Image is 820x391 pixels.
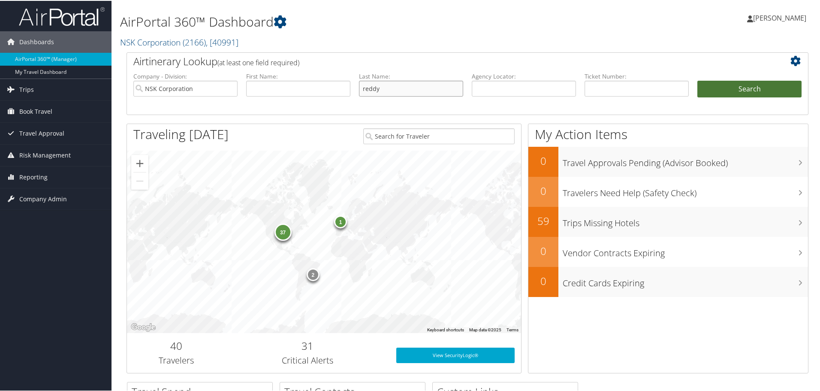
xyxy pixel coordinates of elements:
a: 59Trips Missing Hotels [528,206,808,236]
button: Keyboard shortcuts [427,326,464,332]
span: Map data ©2025 [469,327,501,331]
h3: Vendor Contracts Expiring [563,242,808,258]
h3: Trips Missing Hotels [563,212,808,228]
span: Travel Approval [19,122,64,143]
h2: 0 [528,183,558,197]
h3: Travel Approvals Pending (Advisor Booked) [563,152,808,168]
span: , [ 40991 ] [206,36,238,47]
span: Company Admin [19,188,67,209]
h3: Credit Cards Expiring [563,272,808,288]
a: 0Vendor Contracts Expiring [528,236,808,266]
button: Zoom in [131,154,148,171]
label: Agency Locator: [472,71,576,80]
div: 37 [274,223,291,240]
h2: 0 [528,273,558,288]
h2: 31 [232,338,383,352]
div: 2 [307,267,320,280]
label: Company - Division: [133,71,238,80]
div: 1 [334,215,347,227]
h3: Travelers [133,354,219,366]
span: Trips [19,78,34,100]
span: (at least one field required) [217,57,299,67]
span: Risk Management [19,144,71,165]
span: ( 2166 ) [183,36,206,47]
a: Terms (opens in new tab) [506,327,519,331]
h2: 0 [528,243,558,258]
a: 0Travel Approvals Pending (Advisor Booked) [528,146,808,176]
img: airportal-logo.png [19,6,105,26]
h3: Travelers Need Help (Safety Check) [563,182,808,198]
h1: AirPortal 360™ Dashboard [120,12,583,30]
h3: Critical Alerts [232,354,383,366]
h2: 0 [528,153,558,167]
span: Reporting [19,166,48,187]
span: [PERSON_NAME] [753,12,806,22]
h2: 59 [528,213,558,227]
button: Zoom out [131,172,148,189]
label: Ticket Number: [585,71,689,80]
img: Google [129,321,157,332]
a: Open this area in Google Maps (opens a new window) [129,321,157,332]
a: NSK Corporation [120,36,238,47]
input: Search for Traveler [363,127,515,143]
a: View SecurityLogic® [396,347,515,362]
span: Dashboards [19,30,54,52]
h2: 40 [133,338,219,352]
label: Last Name: [359,71,463,80]
h2: Airtinerary Lookup [133,53,745,68]
button: Search [697,80,802,97]
h1: My Action Items [528,124,808,142]
a: 0Credit Cards Expiring [528,266,808,296]
h1: Traveling [DATE] [133,124,229,142]
a: 0Travelers Need Help (Safety Check) [528,176,808,206]
span: Book Travel [19,100,52,121]
label: First Name: [246,71,350,80]
a: [PERSON_NAME] [747,4,815,30]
